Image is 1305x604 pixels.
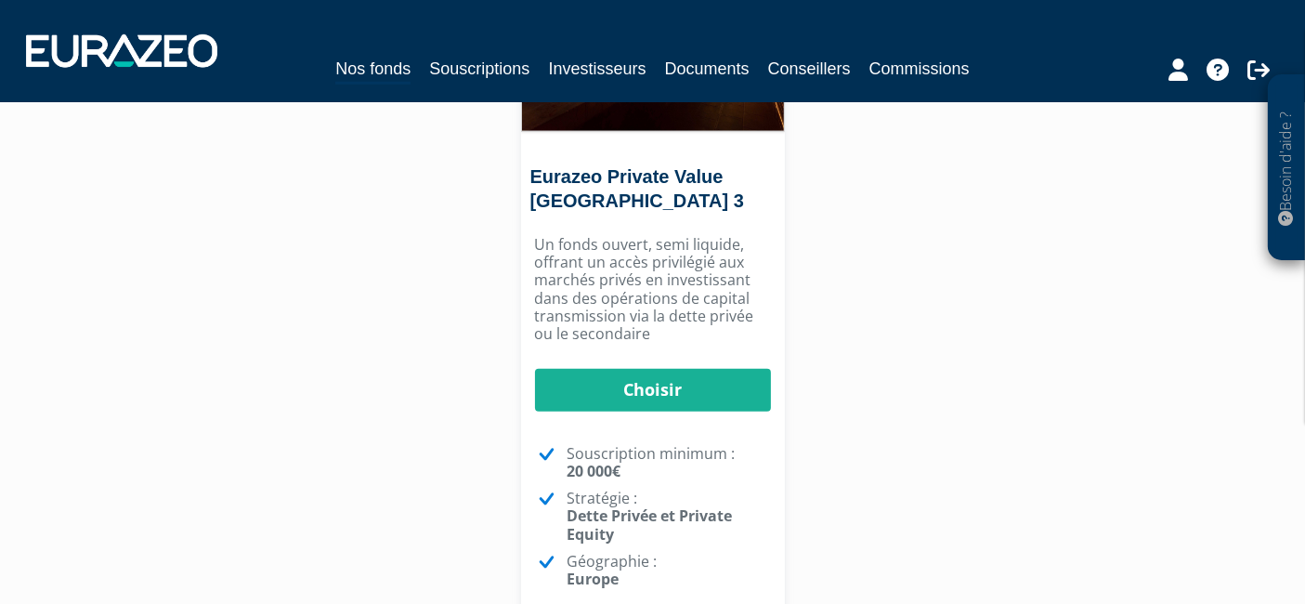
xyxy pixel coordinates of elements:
p: Souscription minimum : [568,445,771,480]
a: Documents [665,56,750,82]
a: Souscriptions [429,56,529,82]
p: Un fonds ouvert, semi liquide, offrant un accès privilégié aux marchés privés en investissant dan... [535,236,771,343]
p: Besoin d'aide ? [1276,85,1298,252]
p: Stratégie : [568,490,771,544]
img: 1732889491-logotype_eurazeo_blanc_rvb.png [26,34,217,68]
strong: Europe [568,569,620,589]
strong: Dette Privée et Private Equity [568,506,733,544]
a: Conseillers [768,56,851,82]
a: Commissions [869,56,970,82]
a: Nos fonds [335,56,411,85]
a: Investisseurs [548,56,646,82]
p: Géographie : [568,553,771,588]
strong: 20 000€ [568,461,621,481]
a: Choisir [535,369,771,412]
a: Eurazeo Private Value [GEOGRAPHIC_DATA] 3 [530,166,744,211]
